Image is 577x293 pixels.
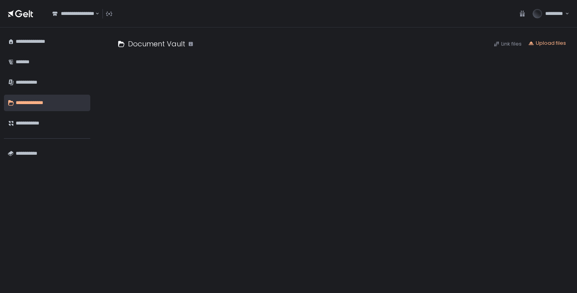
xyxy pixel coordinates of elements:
[493,40,522,48] button: Link files
[128,38,185,49] h1: Document Vault
[528,40,566,47] button: Upload files
[94,10,95,18] input: Search for option
[47,5,99,22] div: Search for option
